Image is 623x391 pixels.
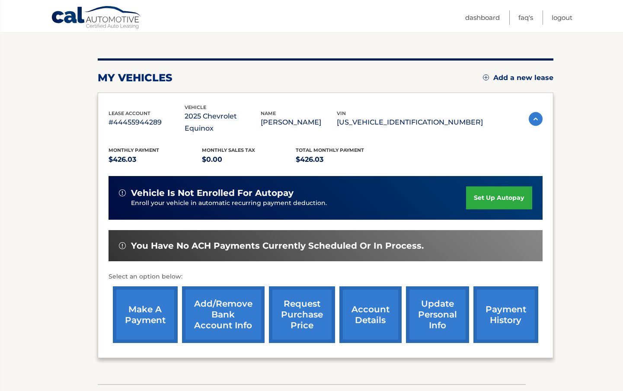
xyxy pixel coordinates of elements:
h2: my vehicles [98,71,173,84]
p: 2025 Chevrolet Equinox [185,110,261,135]
a: payment history [473,286,538,343]
a: request purchase price [269,286,335,343]
span: lease account [109,110,150,116]
a: Logout [552,10,572,25]
a: Add/Remove bank account info [182,286,265,343]
a: Dashboard [465,10,500,25]
span: vehicle is not enrolled for autopay [131,188,294,199]
p: $426.03 [296,154,390,166]
a: Cal Automotive [51,6,142,31]
p: $0.00 [202,154,296,166]
img: add.svg [483,74,489,80]
a: update personal info [406,286,469,343]
img: alert-white.svg [119,242,126,249]
img: alert-white.svg [119,189,126,196]
span: name [261,110,276,116]
a: Add a new lease [483,74,553,82]
p: [PERSON_NAME] [261,116,337,128]
p: Enroll your vehicle in automatic recurring payment deduction. [131,199,466,208]
p: #44455944289 [109,116,185,128]
p: Select an option below: [109,272,543,282]
span: Total Monthly Payment [296,147,364,153]
p: $426.03 [109,154,202,166]
a: FAQ's [518,10,533,25]
span: Monthly sales Tax [202,147,255,153]
p: [US_VEHICLE_IDENTIFICATION_NUMBER] [337,116,483,128]
span: You have no ACH payments currently scheduled or in process. [131,240,424,251]
img: accordion-active.svg [529,112,543,126]
a: account details [339,286,402,343]
a: make a payment [113,286,178,343]
span: vehicle [185,104,206,110]
a: set up autopay [466,186,532,209]
span: Monthly Payment [109,147,159,153]
span: vin [337,110,346,116]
